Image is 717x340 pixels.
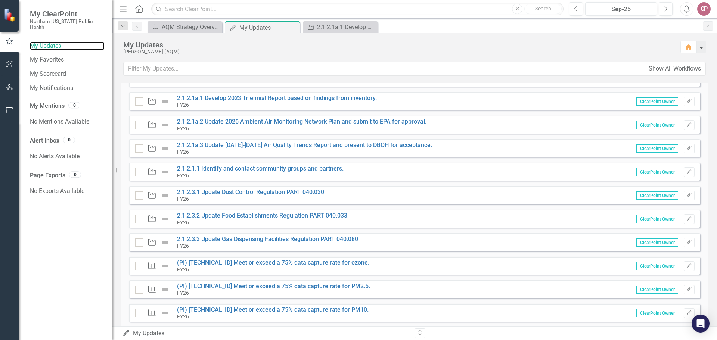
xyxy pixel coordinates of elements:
[317,22,376,32] div: 2.1.2.1a.1 Develop 2023 Triennial Report based on findings from inventory.
[177,102,189,108] small: FY26
[636,215,678,223] span: ClearPoint Owner
[122,329,409,338] div: My Updates
[161,191,170,200] img: Not Defined
[636,309,678,317] span: ClearPoint Owner
[30,18,105,31] small: Northern [US_STATE] Public Health
[177,259,369,266] a: (PI) [TECHNICAL_ID] Meet or exceed a 75% data capture rate for ozone.
[177,212,347,219] a: 2.1.2.3.2 Update Food Establishments Regulation PART 040.033
[30,137,59,145] a: Alert Inbox
[177,78,189,84] small: FY26
[177,141,432,149] a: 2.1.2.1a.3 Update [DATE]-[DATE] Air Quality Trends Report and present to DBOH for acceptance.
[30,102,65,110] a: My Mentions
[4,9,17,22] img: ClearPoint Strategy
[30,149,105,164] div: No Alerts Available
[123,41,673,49] div: My Updates
[161,215,170,224] img: Not Defined
[585,2,657,16] button: Sep-25
[177,283,370,290] a: (PI) [TECHNICAL_ID] Meet or exceed a 75% data capture rate for PM2.5.
[177,188,324,196] a: 2.1.2.3.1 Update Dust Control Regulation PART 040.030
[239,23,298,32] div: My Updates
[161,168,170,177] img: Not Defined
[636,238,678,247] span: ClearPoint Owner
[636,144,678,153] span: ClearPoint Owner
[177,94,377,102] a: 2.1.2.1a.1 Develop 2023 Triennial Report based on findings from inventory.
[69,171,81,178] div: 0
[149,22,220,32] a: AQM Strategy Overview
[588,5,654,14] div: Sep-25
[177,118,426,125] a: 2.1.2.1a.2 Update 2026 Ambient Air Monitoring Network Plan and submit to EPA for approval.
[161,144,170,153] img: Not Defined
[30,9,105,18] span: My ClearPoint
[30,70,105,78] a: My Scorecard
[636,286,678,294] span: ClearPoint Owner
[161,121,170,130] img: Not Defined
[636,121,678,129] span: ClearPoint Owner
[151,3,564,16] input: Search ClearPoint...
[177,165,344,172] a: 2.1.2.1.1 Identify and contact community groups and partners.
[161,262,170,271] img: Not Defined
[177,314,189,319] small: FY26
[68,102,80,109] div: 0
[177,290,189,296] small: FY26
[697,2,711,16] button: CP
[177,306,369,313] a: (PI) [TECHNICAL_ID] Meet or exceed a 75% data capture rate for PM10.
[535,6,551,12] span: Search
[161,238,170,247] img: Not Defined
[177,172,189,178] small: FY26
[161,285,170,294] img: Not Defined
[636,168,678,176] span: ClearPoint Owner
[177,196,189,202] small: FY26
[177,149,189,155] small: FY26
[123,49,673,54] div: [PERSON_NAME] (AQM)
[123,62,631,76] input: Filter My Updates...
[649,65,701,73] div: Show All Workflows
[177,125,189,131] small: FY26
[305,22,376,32] a: 2.1.2.1a.1 Develop 2023 Triennial Report based on findings from inventory.
[63,137,75,143] div: 0
[30,84,105,93] a: My Notifications
[161,97,170,106] img: Not Defined
[177,266,189,272] small: FY26
[162,22,220,32] div: AQM Strategy Overview
[636,191,678,200] span: ClearPoint Owner
[524,4,562,14] button: Search
[30,56,105,64] a: My Favorites
[30,171,65,180] a: Page Exports
[636,262,678,270] span: ClearPoint Owner
[692,315,710,333] div: Open Intercom Messenger
[636,97,678,106] span: ClearPoint Owner
[177,219,189,225] small: FY26
[161,309,170,318] img: Not Defined
[177,243,189,249] small: FY26
[30,114,105,129] div: No Mentions Available
[30,42,105,50] a: My Updates
[30,184,105,199] div: No Exports Available
[177,235,358,243] a: 2.1.2.3.3 Update Gas Dispensing Facilities Regulation PART 040.080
